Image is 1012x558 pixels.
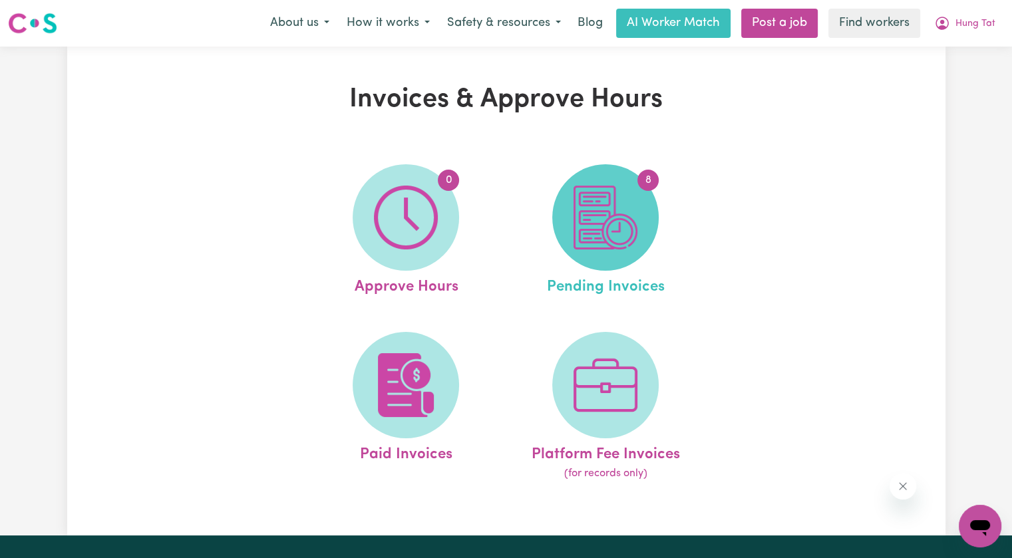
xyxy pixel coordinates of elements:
span: Approve Hours [354,271,458,299]
button: How it works [338,9,438,37]
span: 0 [438,170,459,191]
a: Find workers [828,9,920,38]
a: AI Worker Match [616,9,731,38]
span: Hung Tat [955,17,995,31]
button: Safety & resources [438,9,570,37]
button: My Account [926,9,1004,37]
span: Need any help? [8,9,81,20]
span: Paid Invoices [360,438,452,466]
a: Platform Fee Invoices(for records only) [510,332,701,482]
h1: Invoices & Approve Hours [222,84,791,116]
a: Careseekers logo [8,8,57,39]
a: Post a job [741,9,818,38]
span: (for records only) [564,466,647,482]
a: Paid Invoices [310,332,502,482]
a: Approve Hours [310,164,502,299]
a: Blog [570,9,611,38]
span: 8 [637,170,659,191]
img: Careseekers logo [8,11,57,35]
span: Pending Invoices [547,271,665,299]
button: About us [261,9,338,37]
iframe: Button to launch messaging window [959,505,1001,547]
a: Pending Invoices [510,164,701,299]
iframe: Close message [890,473,916,499]
span: Platform Fee Invoices [532,438,680,466]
